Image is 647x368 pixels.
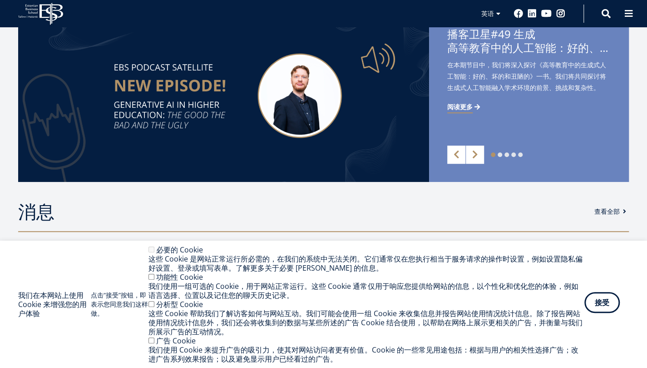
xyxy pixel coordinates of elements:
[156,272,203,282] font: 功能性 Cookie
[447,60,606,92] font: 在本期节目中，我们将深入探讨《高等教育中的生成式人工智能：好的、坏的和丑陋的》一书。我们将共同探讨将生成式人工智能融入学术环境的前景、挑战和复杂性。
[18,199,54,224] font: 消息
[447,26,535,41] font: 播客卫星#49 生成
[148,281,578,300] font: 我们使用一组可选的 Cookie，用于网站正常运行。这些 Cookie 通常仅用于响应您提供给网站的信息，以个性化和优化您的体验，例如语言选择、​​位置以及记住您的聊天历史记录。
[18,9,429,182] img: 49号卫星
[91,291,148,318] font: 点击“接受”按钮，即表示您同意我们这样做。
[447,102,473,111] font: 阅读更多
[594,207,620,216] font: 查看全部
[148,308,582,337] font: 这些 Cookie 帮助我们了解访客如何与网站互动。我们可能会使用一组 Cookie 来收集信息并报告网站使用情况统计信息。除了报告网站使用情况统计信息外，我们还会将收集到的数据与某些所述的广告...
[18,290,87,318] font: 我们在本网站上使用 Cookie 来增强您的用户体验
[156,336,196,346] font: 广告 Cookie
[594,207,629,216] a: 查看全部
[148,345,578,364] font: 我们使用 Cookie 来提升广告的吸引力，使其对网站访问者更有价值。Cookie 的一些常见用途包括：根据与用户的相关性选择广告；改进广告系列效果报告；以及避免显示用户已经看过的广告。
[156,299,203,309] font: 分析型 Cookie
[584,292,620,313] button: 接受
[156,245,203,255] font: 必要的 Cookie
[595,297,609,308] font: 接受
[447,102,482,111] a: 阅读更多
[148,254,582,273] font: 这些 Cookie 是网站正常运行所必需的，在我们的系统中无法关闭。它们通常仅在您执行相当于服务请求的操作时设置，例如设置隐私偏好设置、登录或填写表单。了解更多关于必要 [PERSON_NAME...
